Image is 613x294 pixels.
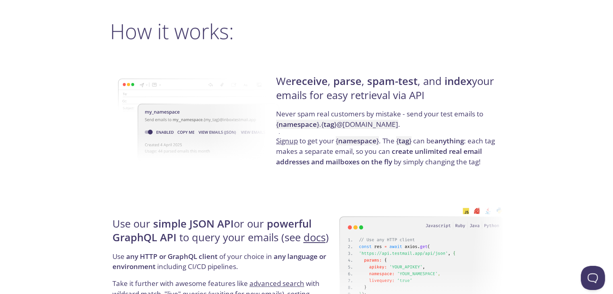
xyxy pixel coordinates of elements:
p: Use of your choice in including CI/CD pipelines. [112,251,337,278]
strong: spam-test [367,74,418,88]
img: namespace-image [118,56,282,183]
strong: any HTTP or GraphQL client [126,252,218,261]
h2: How it works: [110,19,503,43]
code: { } [336,136,379,145]
strong: tag [324,120,334,129]
strong: powerful GraphQL API [112,217,312,244]
strong: any language or environment [112,252,326,271]
strong: namespace [338,136,376,145]
strong: tag [399,136,409,145]
iframe: Help Scout Beacon - Open [581,266,605,290]
strong: anything [434,136,464,145]
code: { } [396,136,411,145]
p: Never spam real customers by mistake - send your test emails to . [276,109,501,136]
strong: parse [333,74,362,88]
p: to get your . The can be : each tag makes a separate email, so you can by simply changing the tag! [276,136,501,167]
strong: simple JSON API [153,217,234,231]
strong: index [445,74,472,88]
a: advanced search [249,279,304,288]
a: Signup [276,136,298,145]
h4: We , , , and your emails for easy retrieval via API [276,75,501,109]
strong: namespace [278,120,317,129]
a: docs [303,230,326,244]
strong: receive [291,74,328,88]
strong: create unlimited real email addresses and mailboxes on the fly [276,147,482,166]
code: { } . { } @[DOMAIN_NAME] [276,120,398,129]
h4: Use our or our to query your emails (see ) [112,217,337,251]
